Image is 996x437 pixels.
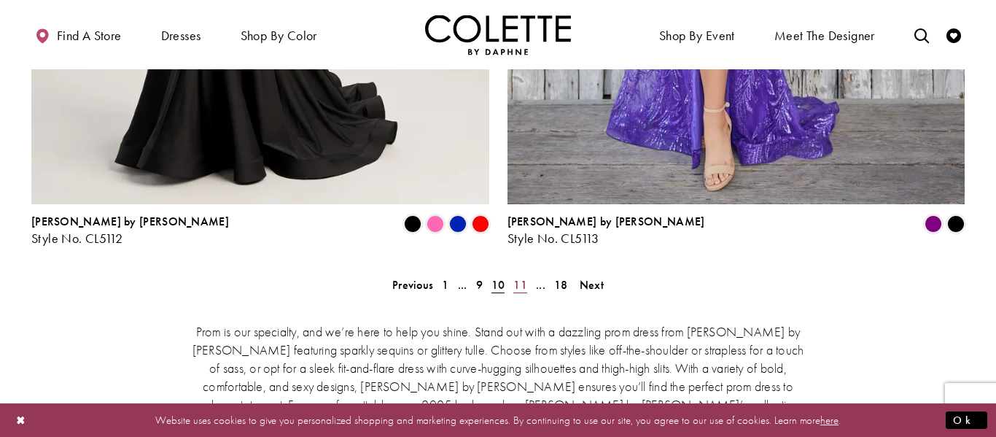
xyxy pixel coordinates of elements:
button: Submit Dialog [946,411,987,429]
a: ... [532,274,550,295]
span: 11 [513,277,527,293]
span: Shop By Event [655,15,739,55]
span: Current page [487,274,510,295]
a: Visit Home Page [425,15,571,55]
a: Find a store [31,15,125,55]
span: Dresses [161,28,201,43]
a: Prev Page [388,274,437,295]
a: Next Page [575,274,608,295]
img: Colette by Daphne [425,15,571,55]
span: Style No. CL5112 [31,230,122,247]
div: Colette by Daphne Style No. CL5113 [507,215,705,246]
span: 18 [554,277,568,293]
p: Website uses cookies to give you personalized shopping and marketing experiences. By continuing t... [105,410,891,430]
a: Meet the designer [771,15,879,55]
a: here [820,412,839,427]
a: Toggle search [911,15,933,55]
i: Purple [925,215,942,233]
i: Black [404,215,421,233]
a: Check Wishlist [943,15,965,55]
span: Dresses [157,15,205,55]
a: 11 [509,274,532,295]
p: Prom is our specialty, and we’re here to help you shine. Stand out with a dazzling prom dress fro... [188,322,808,432]
a: ... [454,274,472,295]
span: ... [536,277,545,293]
a: 1 [437,274,453,295]
button: Close Dialog [9,407,34,433]
span: ... [458,277,467,293]
span: Style No. CL5113 [507,230,599,247]
span: Meet the designer [774,28,875,43]
a: 18 [550,274,572,295]
span: Find a store [57,28,122,43]
span: Shop by color [241,28,317,43]
span: [PERSON_NAME] by [PERSON_NAME] [507,214,705,229]
div: Colette by Daphne Style No. CL5112 [31,215,229,246]
i: Pink [427,215,444,233]
span: Previous [392,277,433,293]
span: 9 [476,277,483,293]
span: Next [580,277,604,293]
i: Royal Blue [449,215,467,233]
span: [PERSON_NAME] by [PERSON_NAME] [31,214,229,229]
a: 9 [472,274,487,295]
i: Black [947,215,965,233]
span: Shop By Event [659,28,735,43]
i: Red [472,215,489,233]
span: 1 [442,277,448,293]
span: Shop by color [237,15,321,55]
span: 10 [491,277,505,293]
